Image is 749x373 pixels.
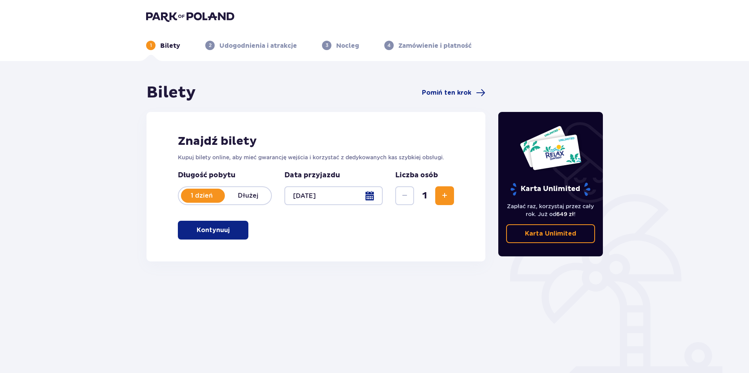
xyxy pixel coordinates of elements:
button: Zwiększ [435,186,454,205]
button: Kontynuuj [178,221,248,240]
p: Nocleg [336,41,359,50]
p: Zapłać raz, korzystaj przez cały rok. Już od ! [506,202,595,218]
p: Bilety [160,41,180,50]
img: Dwie karty całoroczne do Suntago z napisem 'UNLIMITED RELAX', na białym tle z tropikalnymi liśćmi... [519,125,582,171]
p: Dłużej [225,191,271,200]
p: Kontynuuj [197,226,230,234]
span: 1 [416,190,434,202]
span: Pomiń ten krok [422,88,471,97]
p: 1 dzień [179,191,225,200]
div: 4Zamówienie i płatność [384,41,472,50]
p: Data przyjazdu [284,171,340,180]
div: 1Bilety [146,41,180,50]
span: 649 zł [556,211,574,217]
a: Karta Unlimited [506,224,595,243]
p: Kupuj bilety online, aby mieć gwarancję wejścia i korzystać z dedykowanych kas szybkiej obsługi. [178,153,454,161]
div: 3Nocleg [322,41,359,50]
h1: Bilety [147,83,196,103]
button: Zmniejsz [395,186,414,205]
div: 2Udogodnienia i atrakcje [205,41,297,50]
img: Park of Poland logo [146,11,234,22]
a: Pomiń ten krok [422,88,485,97]
h2: Znajdź bilety [178,134,454,149]
p: 3 [326,42,328,49]
p: 4 [387,42,391,49]
p: Zamówienie i płatność [398,41,472,50]
p: 2 [209,42,212,49]
p: Udogodnienia i atrakcje [219,41,297,50]
p: 1 [150,42,152,49]
p: Długość pobytu [178,171,272,180]
p: Karta Unlimited [525,229,576,238]
p: Karta Unlimited [510,182,591,196]
p: Liczba osób [395,171,438,180]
